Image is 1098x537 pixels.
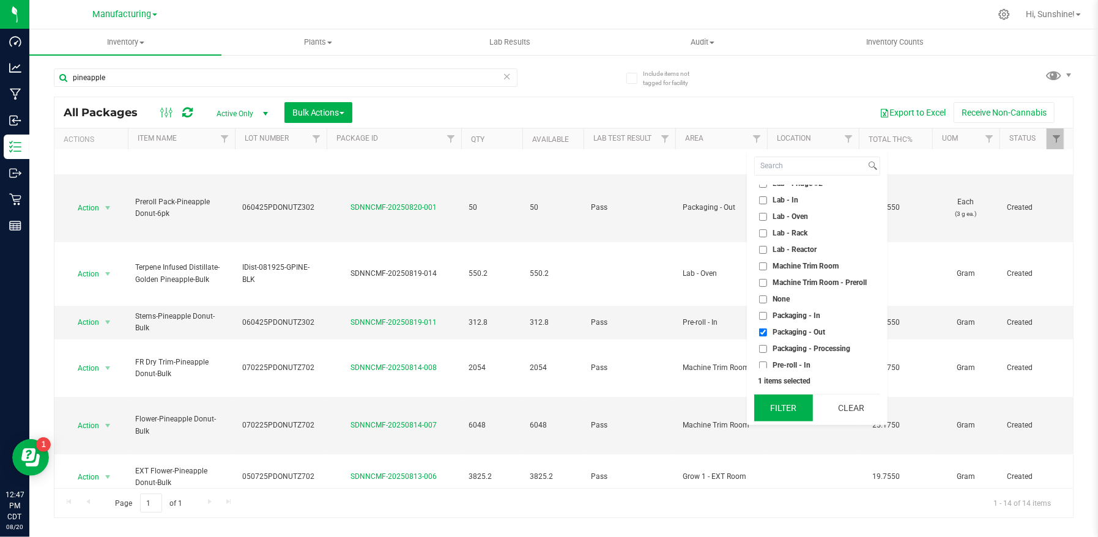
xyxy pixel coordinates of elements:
span: Bulk Actions [292,108,344,117]
inline-svg: Dashboard [9,35,21,48]
span: Machine Trim Room [773,262,839,270]
span: select [100,199,116,217]
span: Lab - Oven [773,213,808,220]
span: 050725PDONUTZ702 [242,471,319,483]
span: Pass [591,202,668,213]
span: Lab Results [473,37,547,48]
span: Manufacturing [92,9,151,20]
span: Created [1007,317,1059,328]
span: Created [1007,420,1059,431]
span: 2054 [469,362,515,374]
span: Created [1007,268,1059,280]
a: Lab Results [414,29,606,55]
span: Action [67,468,100,486]
a: UOM [942,134,958,143]
a: Filter [215,128,235,149]
span: select [100,417,116,434]
input: Search Package ID, Item Name, SKU, Lot or Part Number... [54,69,517,87]
input: Packaging - In [759,312,767,320]
button: Export to Excel [872,102,954,123]
button: Receive Non-Cannabis [954,102,1055,123]
a: Qty [471,135,484,144]
span: Lab - Rack [773,229,807,237]
a: Plants [221,29,414,55]
span: Clear [503,69,511,84]
span: 50 [530,202,576,213]
span: Lab - Fridge #2 [773,180,823,187]
span: Action [67,265,100,283]
input: Search [755,157,866,175]
input: Lab - Rack [759,229,767,237]
span: Lab - In [773,196,798,204]
span: 2054 [530,362,576,374]
span: Grow 1 - EXT Room [683,471,760,483]
span: None [773,295,790,303]
span: All Packages [64,106,150,119]
span: Hi, Sunshine! [1026,9,1075,19]
span: Action [67,360,100,377]
a: Lab Test Result [593,134,651,143]
span: Gram [940,420,992,431]
input: Packaging - Out [759,328,767,336]
span: Stems-Pineapple Donut-Bulk [135,311,228,334]
span: 550.2 [530,268,576,280]
span: Machine Trim Room [683,420,760,431]
a: Filter [306,128,327,149]
span: Pass [591,317,668,328]
p: 12:47 PM CDT [6,489,24,522]
span: Action [67,199,100,217]
span: Packaging - Out [683,202,760,213]
inline-svg: Manufacturing [9,88,21,100]
span: select [100,360,116,377]
span: 312.8 [530,317,576,328]
span: Machine Trim Room - Preroll [773,279,867,286]
span: 3825.2 [530,471,576,483]
span: Gram [940,317,992,328]
a: Total THC% [869,135,913,144]
a: Package ID [336,134,378,143]
input: Pre-roll - In [759,361,767,369]
a: Area [685,134,703,143]
button: Clear [822,394,880,421]
a: Filter [1047,128,1067,149]
span: Gram [940,471,992,483]
a: Item Name [138,134,177,143]
a: Location [777,134,811,143]
span: Action [67,417,100,434]
span: Pre-roll - In [773,361,811,369]
button: Filter [754,394,813,421]
div: SDNNCMF-20250819-014 [325,268,463,280]
input: Lab - Oven [759,213,767,221]
span: Page of 1 [105,494,193,513]
span: 6048 [530,420,576,431]
span: Pass [591,471,668,483]
span: 50 [469,202,515,213]
span: FR Dry Trim-Pineapple Donut-Bulk [135,357,228,380]
span: 550.2 [469,268,515,280]
span: Include items not tagged for facility [643,69,704,87]
span: 070225PDONUTZ702 [242,420,319,431]
span: 19.7550 [866,468,906,486]
a: Status [1009,134,1036,143]
span: Created [1007,471,1059,483]
span: Pass [591,420,668,431]
inline-svg: Analytics [9,62,21,74]
div: Actions [64,135,123,144]
a: Filter [655,128,675,149]
span: Packaging - In [773,312,820,319]
span: Inventory Counts [850,37,940,48]
a: SDNNCMF-20250813-006 [351,472,437,481]
a: SDNNCMF-20250814-008 [351,363,437,372]
a: SDNNCMF-20250820-001 [351,203,437,212]
input: Machine Trim Room - Preroll [759,279,767,287]
span: Action [67,314,100,331]
a: Filter [979,128,1000,149]
iframe: Resource center unread badge [36,437,51,452]
inline-svg: Inventory [9,141,21,153]
a: Lot Number [245,134,289,143]
p: (3 g ea.) [940,208,992,220]
a: Inventory Counts [799,29,991,55]
input: Packaging - Processing [759,345,767,353]
span: Terpene Infused Distillate-Golden Pineapple-Bulk [135,262,228,285]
